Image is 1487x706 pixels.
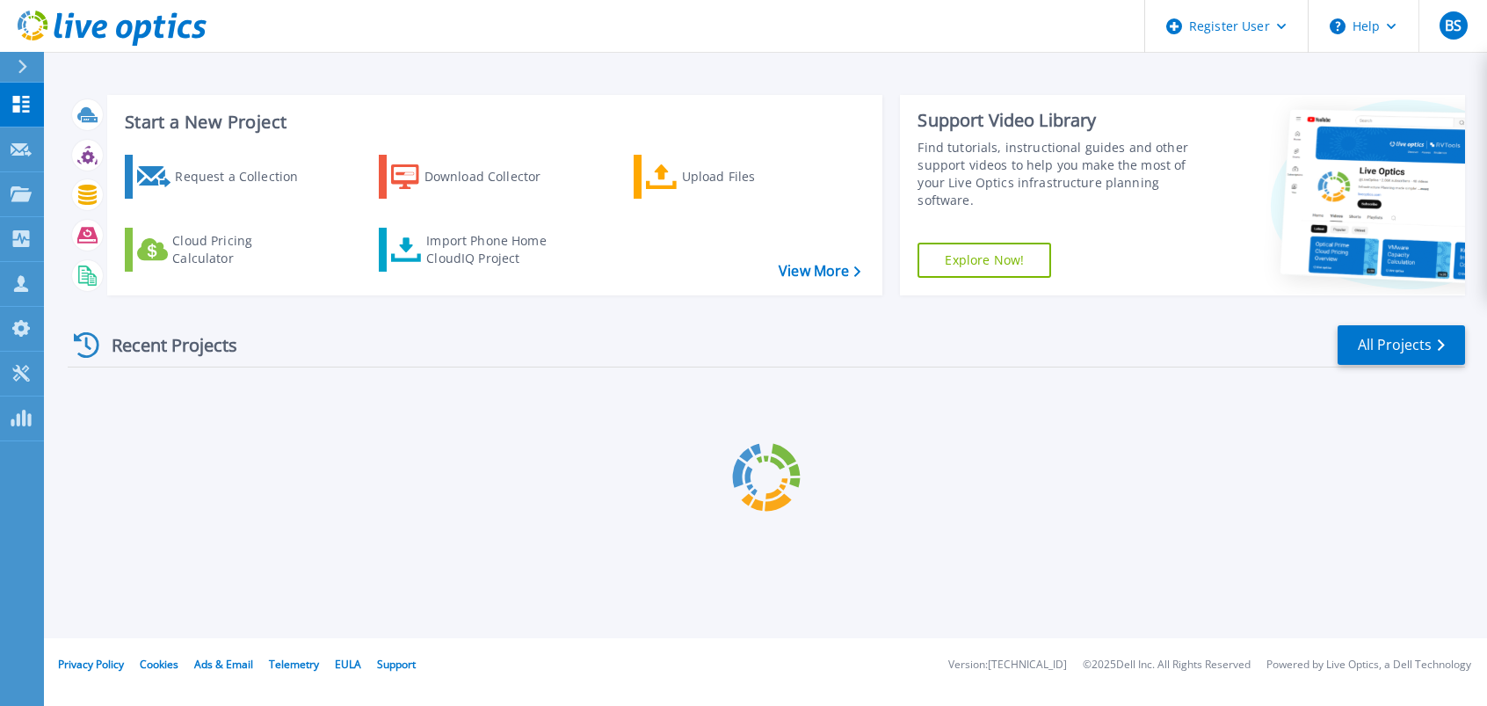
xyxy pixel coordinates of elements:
li: © 2025 Dell Inc. All Rights Reserved [1083,659,1251,671]
div: Download Collector [424,159,565,194]
a: Upload Files [634,155,830,199]
a: View More [779,263,860,280]
li: Version: [TECHNICAL_ID] [948,659,1067,671]
div: Find tutorials, instructional guides and other support videos to help you make the most of your L... [918,139,1203,209]
a: EULA [335,657,361,672]
li: Powered by Live Optics, a Dell Technology [1266,659,1471,671]
h3: Start a New Project [125,113,860,132]
a: Ads & Email [194,657,253,672]
a: Request a Collection [125,155,321,199]
a: All Projects [1338,325,1465,365]
div: Cloud Pricing Calculator [172,232,313,267]
a: Explore Now! [918,243,1051,278]
a: Support [377,657,416,672]
a: Cookies [140,657,178,672]
a: Cloud Pricing Calculator [125,228,321,272]
a: Telemetry [269,657,319,672]
div: Upload Files [682,159,823,194]
a: Privacy Policy [58,657,124,672]
div: Request a Collection [175,159,316,194]
span: BS [1445,18,1462,33]
div: Support Video Library [918,109,1203,132]
div: Recent Projects [68,324,261,367]
div: Import Phone Home CloudIQ Project [426,232,563,267]
a: Download Collector [379,155,575,199]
